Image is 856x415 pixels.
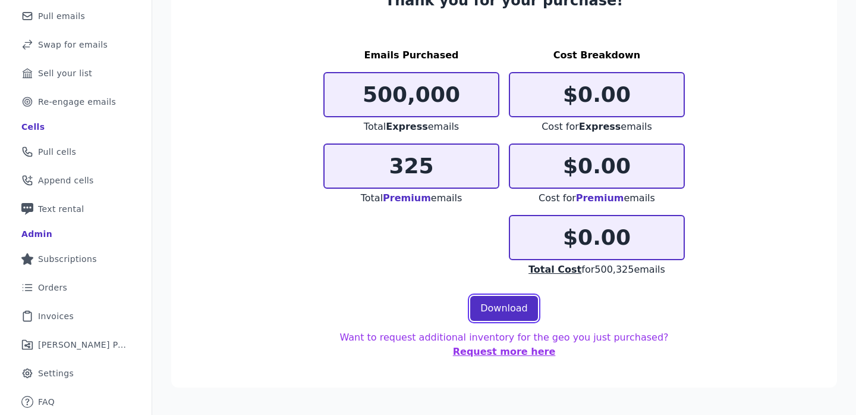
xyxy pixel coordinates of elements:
a: Orders [10,274,142,301]
a: Invoices [10,303,142,329]
div: Cells [21,121,45,133]
span: Subscriptions [38,253,97,265]
p: $0.00 [510,83,684,107]
span: Swap for emails [38,39,108,51]
span: Premium [383,192,431,204]
p: $0.00 [510,226,684,249]
span: Invoices [38,310,74,322]
a: Subscriptions [10,246,142,272]
span: FAQ [38,396,55,408]
a: Re-engage emails [10,89,142,115]
p: $0.00 [510,154,684,178]
div: Admin [21,228,52,240]
p: Want to request additional inventory for the geo you just purchased? [323,330,685,359]
span: Pull emails [38,10,85,22]
span: Re-engage emails [38,96,116,108]
a: Swap for emails [10,32,142,58]
span: for 500,325 emails [528,264,665,275]
span: Express [579,121,621,132]
a: Append cells [10,167,142,194]
span: Express [386,121,428,132]
a: Text rental [10,196,142,222]
a: [PERSON_NAME] Performance [10,332,142,358]
a: Download [470,296,538,321]
span: Orders [38,282,67,294]
span: Append cells [38,174,94,186]
p: 325 [325,154,498,178]
span: Pull cells [38,146,76,158]
a: Pull cells [10,139,142,165]
a: Settings [10,360,142,386]
span: Cost for emails [542,121,652,132]
span: Settings [38,367,74,379]
span: Total emails [364,121,459,132]
span: Total emails [361,192,462,204]
span: Premium [576,192,624,204]
a: Sell your list [10,60,142,86]
a: FAQ [10,389,142,415]
p: 500,000 [325,83,498,107]
h3: Cost Breakdown [509,48,685,63]
span: Sell your list [38,67,92,79]
h3: Emails Purchased [323,48,499,63]
span: [PERSON_NAME] Performance [38,339,128,351]
span: Text rental [38,203,84,215]
a: Pull emails [10,3,142,29]
button: Request more here [453,345,556,359]
span: Cost for emails [539,192,655,204]
span: Total Cost [528,264,581,275]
